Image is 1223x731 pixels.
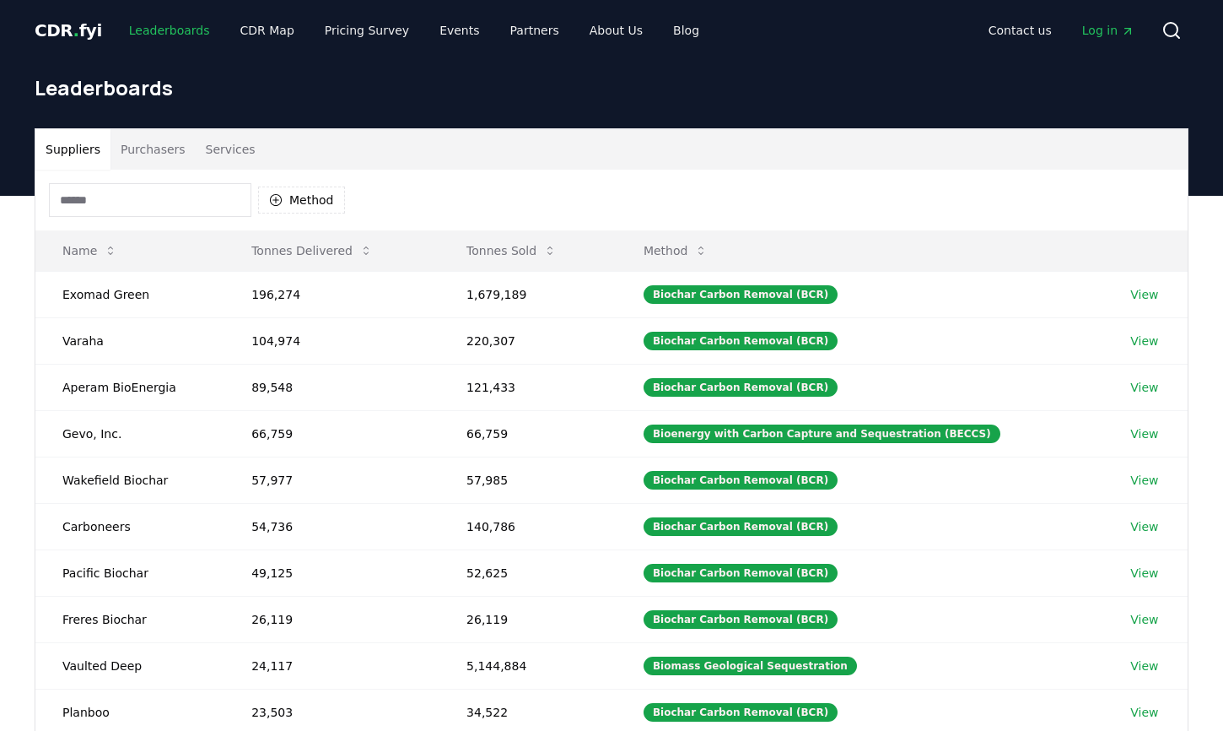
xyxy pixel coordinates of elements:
[224,457,439,503] td: 57,977
[35,317,224,364] td: Varaha
[439,503,617,550] td: 140,786
[35,364,224,410] td: Aperam BioEnergia
[224,596,439,642] td: 26,119
[35,129,110,170] button: Suppliers
[1130,658,1158,674] a: View
[975,15,1148,46] nav: Main
[439,457,617,503] td: 57,985
[975,15,1065,46] a: Contact us
[1130,379,1158,396] a: View
[1130,425,1158,442] a: View
[224,271,439,317] td: 196,274
[35,503,224,550] td: Carboneers
[644,285,838,304] div: Biochar Carbon Removal (BCR)
[439,364,617,410] td: 121,433
[439,596,617,642] td: 26,119
[1069,15,1148,46] a: Log in
[630,234,722,268] button: Method
[35,74,1188,101] h1: Leaderboards
[35,271,224,317] td: Exomad Green
[1082,22,1134,39] span: Log in
[439,410,617,457] td: 66,759
[35,596,224,642] td: Freres Biochar
[439,642,617,689] td: 5,144,884
[35,642,224,689] td: Vaulted Deep
[644,703,838,722] div: Biochar Carbon Removal (BCR)
[1130,565,1158,582] a: View
[1130,518,1158,535] a: View
[644,378,838,397] div: Biochar Carbon Removal (BCR)
[238,234,386,268] button: Tonnes Delivered
[224,364,439,410] td: 89,548
[224,503,439,550] td: 54,736
[224,642,439,689] td: 24,117
[644,564,838,582] div: Biochar Carbon Removal (BCR)
[644,517,838,536] div: Biochar Carbon Removal (BCR)
[224,317,439,364] td: 104,974
[439,317,617,364] td: 220,307
[1130,286,1158,303] a: View
[1130,704,1158,721] a: View
[35,20,102,41] span: CDR fyi
[644,332,838,350] div: Biochar Carbon Removal (BCR)
[224,550,439,596] td: 49,125
[1130,611,1158,628] a: View
[453,234,570,268] button: Tonnes Sold
[660,15,713,46] a: Blog
[1130,333,1158,349] a: View
[497,15,573,46] a: Partners
[116,15,224,46] a: Leaderboards
[311,15,423,46] a: Pricing Survey
[196,129,266,170] button: Services
[439,550,617,596] td: 52,625
[224,410,439,457] td: 66,759
[35,550,224,596] td: Pacific Biochar
[644,657,857,675] div: Biomass Geological Sequestration
[1130,472,1158,489] a: View
[35,19,102,42] a: CDR.fyi
[35,457,224,503] td: Wakefield Biochar
[49,234,131,268] button: Name
[426,15,493,46] a: Events
[116,15,713,46] nav: Main
[644,471,838,490] div: Biochar Carbon Removal (BCR)
[35,410,224,457] td: Gevo, Inc.
[73,20,79,41] span: .
[439,271,617,317] td: 1,679,189
[644,425,1000,443] div: Bioenergy with Carbon Capture and Sequestration (BECCS)
[576,15,656,46] a: About Us
[227,15,308,46] a: CDR Map
[644,610,838,629] div: Biochar Carbon Removal (BCR)
[258,187,345,214] button: Method
[110,129,196,170] button: Purchasers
